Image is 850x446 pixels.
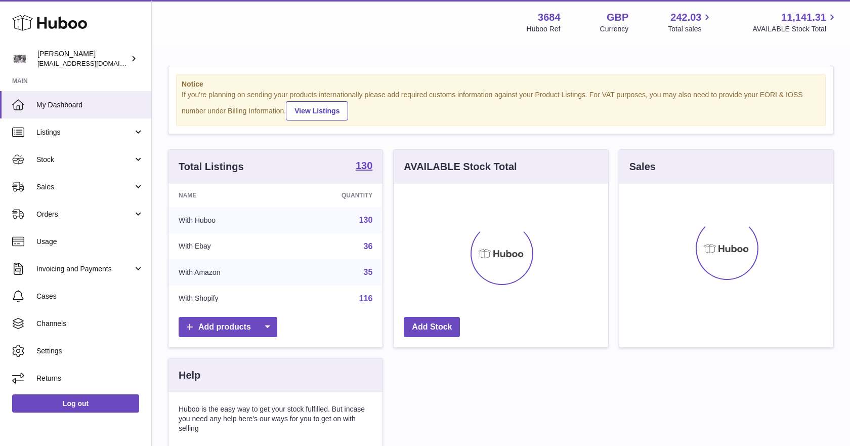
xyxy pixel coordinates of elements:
a: 130 [356,160,372,173]
a: View Listings [286,101,348,120]
strong: GBP [607,11,628,24]
strong: Notice [182,79,820,89]
a: 36 [364,242,373,251]
span: Settings [36,346,144,356]
span: AVAILABLE Stock Total [752,24,838,34]
td: With Amazon [168,259,286,286]
a: 116 [359,294,373,303]
span: Cases [36,292,144,301]
a: 11,141.31 AVAILABLE Stock Total [752,11,838,34]
span: 242.03 [670,11,701,24]
a: 242.03 Total sales [668,11,713,34]
a: 35 [364,268,373,276]
span: [EMAIL_ADDRESS][DOMAIN_NAME] [37,59,149,67]
span: Channels [36,319,144,329]
h3: Total Listings [179,160,244,174]
strong: 130 [356,160,372,171]
td: With Ebay [168,233,286,260]
span: My Dashboard [36,100,144,110]
p: Huboo is the easy way to get your stock fulfilled. But incase you need any help here's our ways f... [179,404,372,433]
td: With Shopify [168,286,286,312]
h3: Sales [629,160,656,174]
a: 130 [359,216,373,224]
div: [PERSON_NAME] [37,49,129,68]
h3: Help [179,369,200,382]
div: Huboo Ref [527,24,561,34]
th: Name [168,184,286,207]
th: Quantity [286,184,383,207]
div: If you're planning on sending your products internationally please add required customs informati... [182,90,820,120]
strong: 3684 [538,11,561,24]
span: Invoicing and Payments [36,264,133,274]
span: Total sales [668,24,713,34]
a: Log out [12,394,139,413]
a: Add products [179,317,277,338]
span: Returns [36,374,144,383]
img: theinternationalventure@gmail.com [12,51,27,66]
span: 11,141.31 [781,11,826,24]
td: With Huboo [168,207,286,233]
span: Listings [36,128,133,137]
span: Stock [36,155,133,165]
h3: AVAILABLE Stock Total [404,160,517,174]
a: Add Stock [404,317,460,338]
span: Orders [36,210,133,219]
div: Currency [600,24,629,34]
span: Sales [36,182,133,192]
span: Usage [36,237,144,247]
